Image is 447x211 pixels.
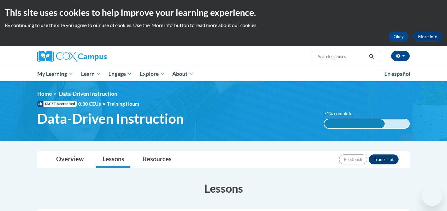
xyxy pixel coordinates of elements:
[169,67,198,81] a: About
[102,101,105,107] span: •
[140,70,165,78] span: Explore
[104,67,136,81] a: Engage
[107,101,139,107] span: Training Hours
[5,22,442,29] p: By continuing to use the site you agree to our use of cookies. Use the ‘More info’ button to read...
[339,154,367,164] button: Feedback
[108,70,132,78] span: Engage
[422,186,442,206] iframe: Button to launch messaging window
[81,70,101,78] span: Learn
[413,32,442,42] a: More Info
[37,181,410,196] h3: Lessons
[384,71,410,77] span: En español
[37,90,52,97] a: Home
[37,70,73,78] span: My Learning
[136,67,169,81] a: Explore
[77,67,105,81] a: Learn
[369,154,399,164] button: Transcript
[59,90,117,97] span: Data-Driven Instruction
[324,119,385,128] div: 71% complete
[78,100,107,107] span: 0.30 CEUs
[37,51,107,62] img: Cox Campus
[50,151,90,168] a: Overview
[367,53,376,60] button: Search
[33,67,77,81] a: My Learning
[172,70,193,78] span: About
[380,67,414,80] a: En español
[137,151,178,168] a: Resources
[37,101,77,107] span: IACET Accredited
[28,67,419,81] div: Main menu
[37,110,184,127] span: Data-Driven Instruction
[317,53,367,60] input: Search Courses
[37,51,155,62] a: Cox Campus
[324,110,359,117] label: 71% complete
[5,6,442,19] h2: This site uses cookies to help improve your learning experience.
[389,32,409,42] button: Okay
[391,51,410,61] button: Account Settings
[96,151,130,168] a: Lessons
